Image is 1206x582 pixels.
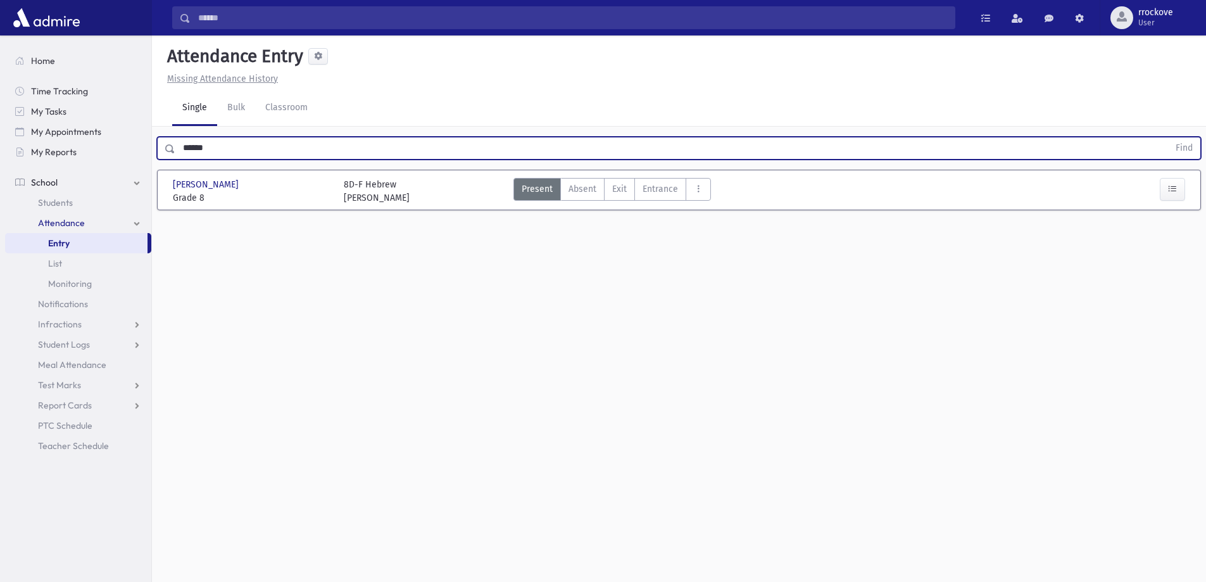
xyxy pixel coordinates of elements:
span: My Appointments [31,126,101,137]
button: Find [1168,137,1200,159]
a: Test Marks [5,375,151,395]
a: Missing Attendance History [162,73,278,84]
span: Report Cards [38,400,92,411]
span: List [48,258,62,269]
span: Absent [568,182,596,196]
span: Meal Attendance [38,359,106,370]
a: Students [5,193,151,213]
input: Search [191,6,955,29]
a: List [5,253,151,274]
span: Students [38,197,73,208]
span: Teacher Schedule [38,440,109,452]
a: School [5,172,151,193]
span: Time Tracking [31,85,88,97]
a: Notifications [5,294,151,314]
span: School [31,177,58,188]
span: Monitoring [48,278,92,289]
span: Infractions [38,319,82,330]
span: Student Logs [38,339,90,350]
span: rrockove [1138,8,1173,18]
a: Home [5,51,151,71]
a: Attendance [5,213,151,233]
a: My Reports [5,142,151,162]
span: [PERSON_NAME] [173,178,241,191]
a: Report Cards [5,395,151,415]
span: Present [522,182,553,196]
a: Classroom [255,91,318,126]
span: Home [31,55,55,66]
span: PTC Schedule [38,420,92,431]
span: Attendance [38,217,85,229]
span: Entrance [643,182,678,196]
span: My Tasks [31,106,66,117]
span: Grade 8 [173,191,331,205]
u: Missing Attendance History [167,73,278,84]
img: AdmirePro [10,5,83,30]
a: Infractions [5,314,151,334]
a: Bulk [217,91,255,126]
span: User [1138,18,1173,28]
a: Time Tracking [5,81,151,101]
a: Student Logs [5,334,151,355]
a: Teacher Schedule [5,436,151,456]
a: Single [172,91,217,126]
a: PTC Schedule [5,415,151,436]
div: AttTypes [513,178,711,205]
span: Entry [48,237,70,249]
div: 8D-F Hebrew [PERSON_NAME] [344,178,410,205]
a: Monitoring [5,274,151,294]
span: Test Marks [38,379,81,391]
span: Exit [612,182,627,196]
a: My Appointments [5,122,151,142]
a: Entry [5,233,148,253]
span: Notifications [38,298,88,310]
a: Meal Attendance [5,355,151,375]
h5: Attendance Entry [162,46,303,67]
a: My Tasks [5,101,151,122]
span: My Reports [31,146,77,158]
